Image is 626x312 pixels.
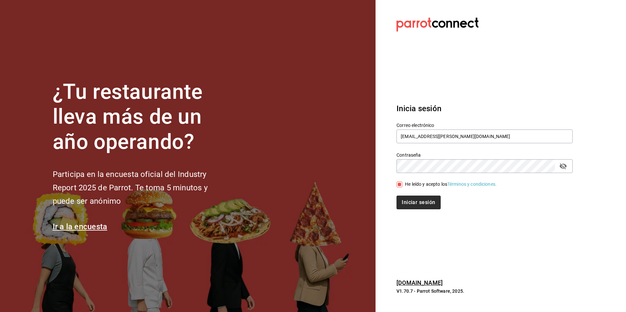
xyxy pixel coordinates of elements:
button: passwordField [558,161,569,172]
button: Iniciar sesión [396,196,440,209]
div: He leído y acepto los [405,181,497,188]
input: Ingresa tu correo electrónico [396,130,573,143]
h3: Inicia sesión [396,103,573,114]
p: V1.70.7 - Parrot Software, 2025. [396,288,573,294]
h2: Participa en la encuesta oficial del Industry Report 2025 de Parrot. Te toma 5 minutos y puede se... [53,168,230,208]
a: Ir a la encuesta [53,222,107,231]
a: Términos y condiciones. [447,182,497,187]
h1: ¿Tu restaurante lleva más de un año operando? [53,79,230,155]
label: Correo electrónico [396,123,573,127]
a: [DOMAIN_NAME] [396,279,443,286]
label: Contraseña [396,152,573,157]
